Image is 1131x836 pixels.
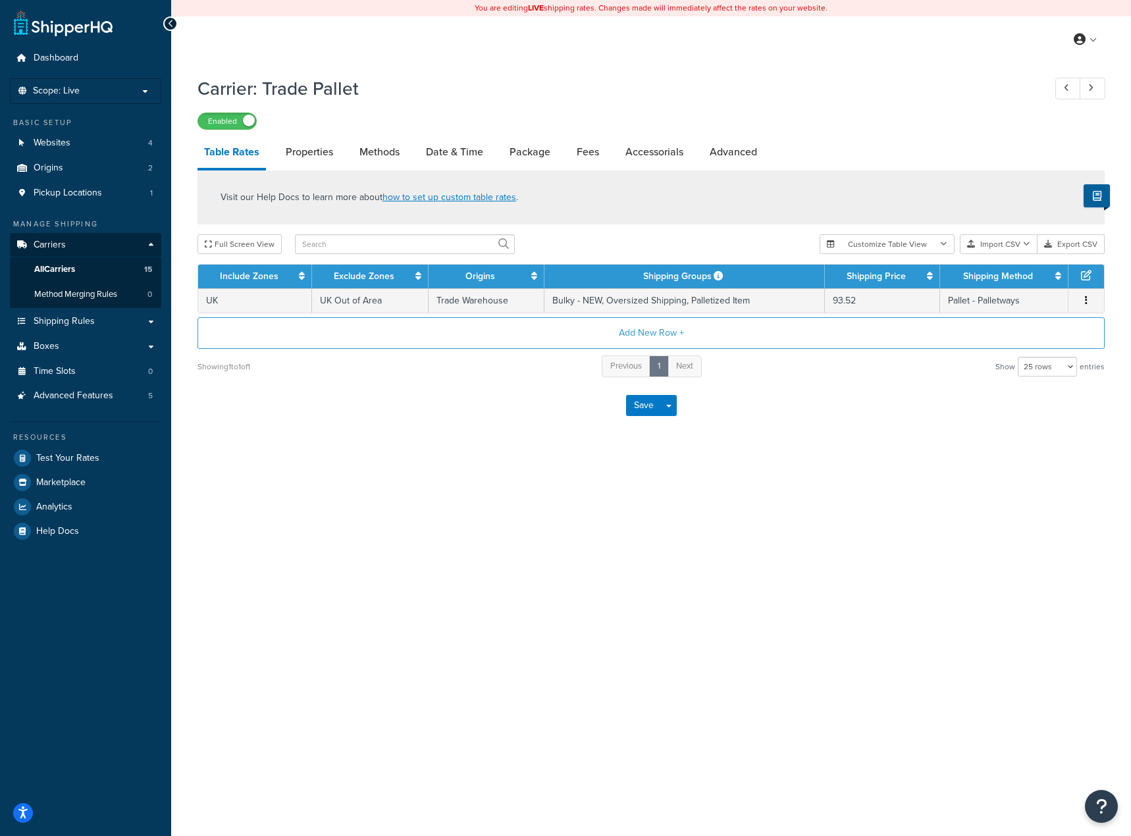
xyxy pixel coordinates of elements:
[34,341,59,352] span: Boxes
[10,181,161,205] a: Pickup Locations1
[34,138,70,149] span: Websites
[10,334,161,359] a: Boxes
[353,136,406,168] a: Methods
[1085,790,1118,823] button: Open Resource Center
[197,76,1031,101] h1: Carrier: Trade Pallet
[34,289,117,300] span: Method Merging Rules
[10,46,161,70] a: Dashboard
[847,269,906,283] a: Shipping Price
[295,234,515,254] input: Search
[1080,78,1105,99] a: Next Record
[10,181,161,205] li: Pickup Locations
[10,432,161,443] div: Resources
[148,138,153,149] span: 4
[940,288,1068,313] td: Pallet - Palletways
[10,131,161,155] li: Websites
[10,446,161,470] a: Test Your Rates
[10,156,161,180] a: Origins2
[602,355,650,377] a: Previous
[34,316,95,327] span: Shipping Rules
[960,234,1038,254] button: Import CSV
[10,495,161,519] a: Analytics
[1055,78,1081,99] a: Previous Record
[570,136,606,168] a: Fees
[312,288,429,313] td: UK Out of Area
[197,317,1105,349] button: Add New Row +
[649,355,669,377] a: 1
[147,289,152,300] span: 0
[668,355,702,377] a: Next
[703,136,764,168] a: Advanced
[34,264,75,275] span: All Carriers
[382,190,516,204] a: how to set up custom table rates
[34,240,66,251] span: Carriers
[10,282,161,307] li: Method Merging Rules
[820,234,955,254] button: Customize Table View
[10,359,161,384] a: Time Slots0
[33,86,80,97] span: Scope: Live
[148,366,153,377] span: 0
[465,269,495,283] a: Origins
[279,136,340,168] a: Properties
[34,390,113,402] span: Advanced Features
[10,471,161,494] a: Marketplace
[198,288,312,313] td: UK
[1038,234,1105,254] button: Export CSV
[10,282,161,307] a: Method Merging Rules0
[334,269,394,283] a: Exclude Zones
[10,131,161,155] a: Websites4
[148,390,153,402] span: 5
[10,233,161,308] li: Carriers
[36,526,79,537] span: Help Docs
[419,136,490,168] a: Date & Time
[34,366,76,377] span: Time Slots
[10,156,161,180] li: Origins
[963,269,1033,283] a: Shipping Method
[10,233,161,257] a: Carriers
[36,502,72,513] span: Analytics
[825,288,939,313] td: 93.52
[36,453,99,464] span: Test Your Rates
[10,257,161,282] a: AllCarriers15
[34,53,78,64] span: Dashboard
[10,219,161,230] div: Manage Shipping
[528,2,544,14] b: LIVE
[197,136,266,170] a: Table Rates
[503,136,557,168] a: Package
[34,188,102,199] span: Pickup Locations
[150,188,153,199] span: 1
[1084,184,1110,207] button: Show Help Docs
[10,384,161,408] li: Advanced Features
[198,113,256,129] label: Enabled
[429,288,544,313] td: Trade Warehouse
[10,519,161,543] a: Help Docs
[10,117,161,128] div: Basic Setup
[995,357,1015,376] span: Show
[626,395,662,416] button: Save
[221,190,518,205] p: Visit our Help Docs to learn more about .
[220,269,278,283] a: Include Zones
[676,359,693,372] span: Next
[610,359,642,372] span: Previous
[10,384,161,408] a: Advanced Features5
[148,163,153,174] span: 2
[10,359,161,384] li: Time Slots
[1080,357,1105,376] span: entries
[10,309,161,334] a: Shipping Rules
[144,264,152,275] span: 15
[197,234,282,254] button: Full Screen View
[197,357,250,376] div: Showing 1 to 1 of 1
[544,265,825,288] th: Shipping Groups
[619,136,690,168] a: Accessorials
[36,477,86,488] span: Marketplace
[34,163,63,174] span: Origins
[544,288,825,313] td: Bulky - NEW, Oversized Shipping, Palletized Item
